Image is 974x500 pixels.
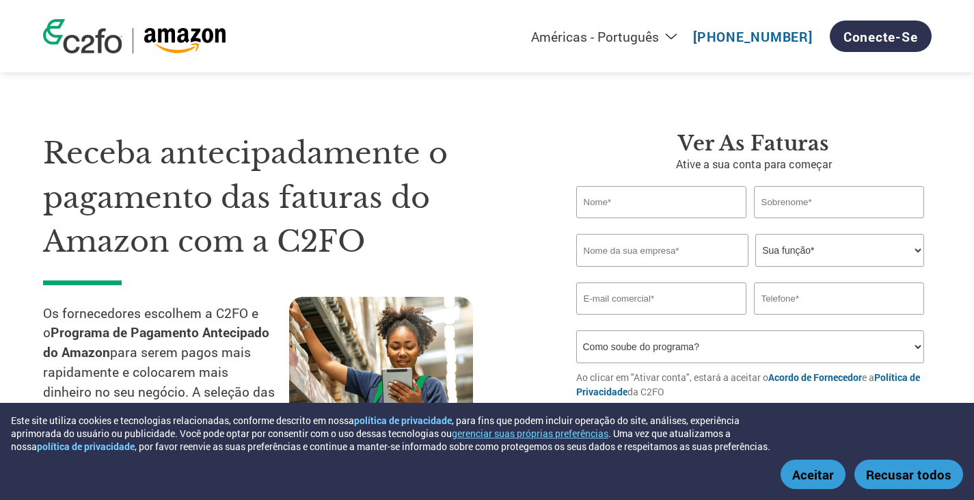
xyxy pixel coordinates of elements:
[289,297,473,432] img: supply chain worker
[11,414,785,453] div: Este site utiliza cookies e tecnologias relacionadas, conforme descrito em nossa , para fins que ...
[693,28,813,45] a: [PHONE_NUMBER]
[43,324,269,360] strong: Programa de Pagamento Antecipado do Amazon
[854,460,963,489] button: Recusar todos
[144,28,226,53] img: Amazon
[576,316,747,325] div: Inavlid Email Address
[576,371,920,398] a: Política de Privacidade
[37,440,135,453] a: política de privacidade
[354,414,452,427] a: política de privacidade
[576,186,747,218] input: Nome*
[754,316,925,325] div: Inavlid Phone Number
[576,156,932,172] p: Ative a sua conta para começar
[781,460,846,489] button: Aceitar
[576,268,925,277] div: Invalid company name or company name is too long
[576,234,748,267] input: Nome da sua empresa*
[576,220,747,228] div: Invalid first name or first name is too long
[754,282,925,315] input: Telefone*
[576,131,932,156] h3: Ver as faturas
[452,427,608,440] button: gerenciar suas próprias preferências
[576,370,932,399] p: Ao clicar em "Ativar conta", estará a aceitar o e a da C2FO
[830,21,932,52] a: Conecte-se
[754,186,925,218] input: Sobrenome*
[43,131,535,264] h1: Receba antecipadamente o pagamento das faturas do Amazon com a C2FO
[576,282,747,315] input: Invalid Email format
[768,371,862,384] a: Acordo de Fornecedor
[755,234,924,267] select: Title/Role
[43,19,122,53] img: c2fo logo
[43,304,289,442] p: Os fornecedores escolhem a C2FO e o para serem pagos mais rapidamente e colocarem mais dinheiro n...
[754,220,925,228] div: Invalid last name or last name is too long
